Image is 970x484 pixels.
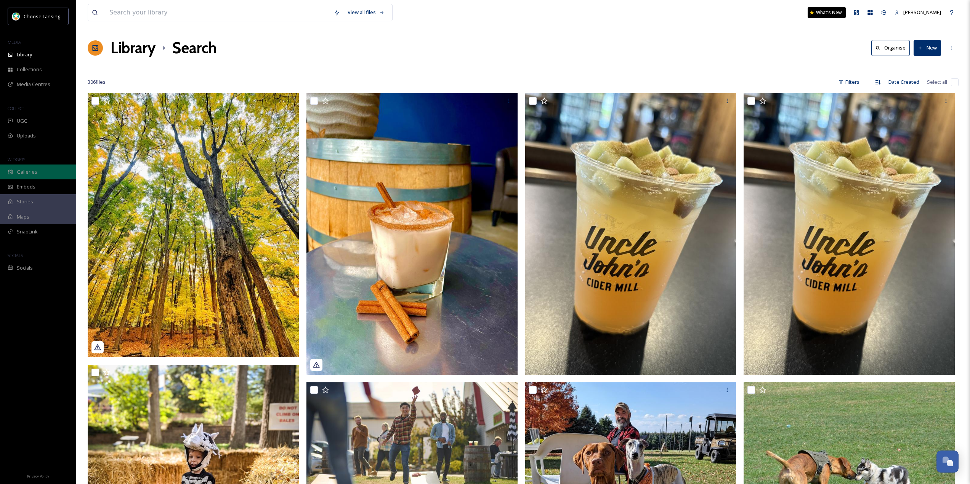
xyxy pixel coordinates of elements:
[17,66,42,73] span: Collections
[903,9,941,16] span: [PERSON_NAME]
[936,450,959,473] button: Open Chat
[744,93,955,374] img: ext_1757429171.148351_ujhardcider@yahoo.com-IMG_9087.jpeg
[17,117,27,125] span: UGC
[12,13,20,20] img: logo.jpeg
[17,132,36,139] span: Uploads
[17,183,35,190] span: Embeds
[17,213,29,220] span: Maps
[885,75,923,89] div: Date Created
[88,78,106,86] span: 306 file s
[106,4,330,21] input: Search your library
[17,264,33,272] span: Socials
[111,37,156,59] a: Library
[525,93,736,374] img: ext_1757429171.150214_ujhardcider@yahoo.com-IMG_9087.jpeg
[914,40,941,56] button: New
[871,40,914,56] a: Organise
[17,168,37,176] span: Galleries
[306,93,518,374] img: americanfifth-5786283.jpg
[27,474,49,479] span: Privacy Policy
[871,40,910,56] button: Organise
[927,78,947,86] span: Select all
[808,7,846,18] a: What's New
[835,75,863,89] div: Filters
[172,37,217,59] h1: Search
[17,51,32,58] span: Library
[8,252,23,258] span: SOCIALS
[27,471,49,480] a: Privacy Policy
[17,198,33,205] span: Stories
[88,93,299,357] img: fennernature-3500244.jpg
[17,81,50,88] span: Media Centres
[344,5,388,20] a: View all files
[8,157,25,162] span: WIDGETS
[17,228,38,235] span: SnapLink
[24,13,60,20] span: Choose Lansing
[891,5,945,20] a: [PERSON_NAME]
[8,39,21,45] span: MEDIA
[8,105,24,111] span: COLLECT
